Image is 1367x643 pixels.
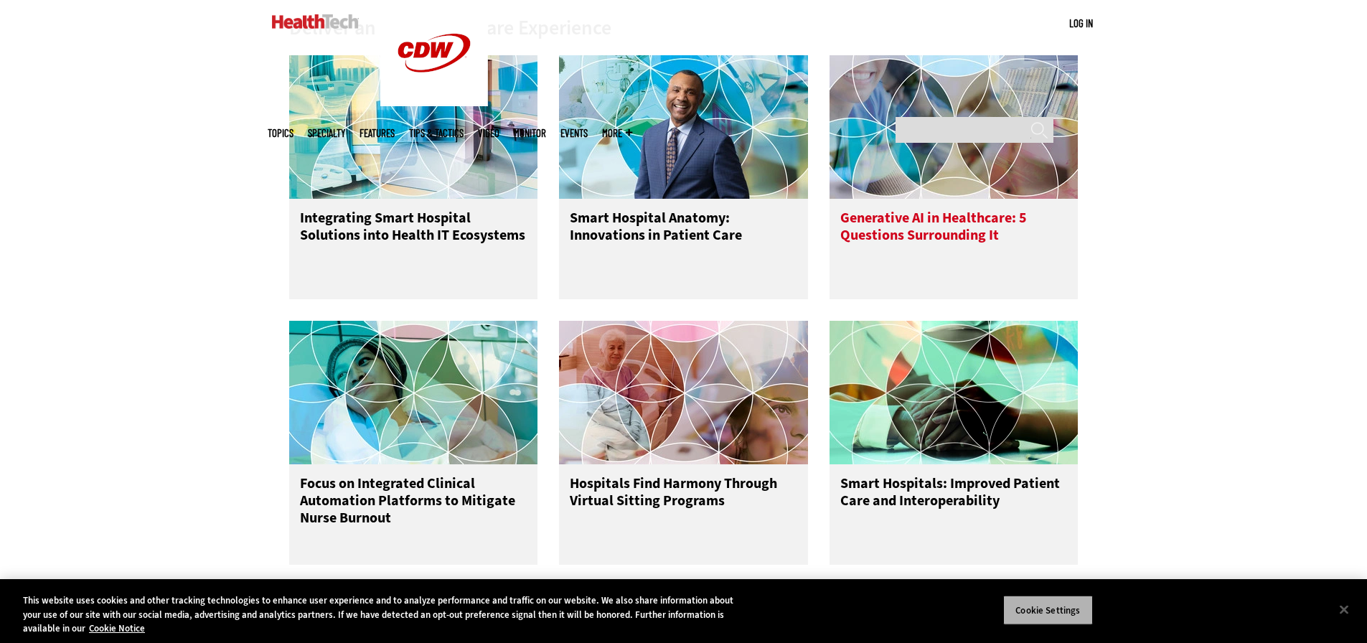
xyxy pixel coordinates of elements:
h3: Smart Hospital Anatomy: Innovations in Patient Care [570,210,797,267]
a: hospital scenes with kaleidoscope effect Integrating Smart Hospital Solutions into Health IT Ecos... [289,55,538,299]
button: Close [1328,593,1360,625]
a: Several patients in various hospital settings Hospitals Find Harmony Through Virtual Sitting Prog... [559,321,808,565]
h3: Generative AI in Healthcare: 5 Questions Surrounding It [840,210,1068,267]
a: Log in [1069,17,1093,29]
a: Video [478,128,499,139]
h3: Smart Hospitals: Improved Patient Care and Interoperability [840,475,1068,532]
a: Events [560,128,588,139]
img: Several patients in various hospital settings [559,321,808,464]
a: kaleidoscope effect on top of nurse holding patient's hand Smart Hospitals: Improved Patient Care... [830,321,1079,565]
h3: Focus on Integrated Clinical Automation Platforms to Mitigate Nurse Burnout [300,475,527,532]
h3: Hospitals Find Harmony Through Virtual Sitting Programs [570,475,797,532]
img: Multiple patients and doctors across settings [830,55,1079,199]
span: Topics [268,128,293,139]
a: Features [360,128,395,139]
span: More [602,128,632,139]
a: MonITor [514,128,546,139]
a: CDW [380,95,488,110]
span: Specialty [308,128,345,139]
img: Smiling patient with kaleidoscope effect [289,321,538,464]
img: kaleidoscope effect on top of nurse holding patient's hand [830,321,1079,464]
a: Smiling patient with kaleidoscope effect Focus on Integrated Clinical Automation Platforms to Mit... [289,321,538,565]
div: User menu [1069,16,1093,31]
a: More information about your privacy [89,622,145,634]
button: Cookie Settings [1003,595,1093,625]
a: Jim Francis photo on background of hospital scenes with kaleidoscope effect Smart Hospital Anatom... [559,55,808,299]
img: Home [272,14,359,29]
a: Tips & Tactics [409,128,464,139]
div: This website uses cookies and other tracking technologies to enhance user experience and to analy... [23,593,752,636]
img: Jim Francis photo on background of hospital scenes with kaleidoscope effect [559,55,808,199]
h3: Integrating Smart Hospital Solutions into Health IT Ecosystems [300,210,527,267]
a: Multiple patients and doctors across settings Generative AI in Healthcare: 5 Questions Surroundin... [830,55,1079,299]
